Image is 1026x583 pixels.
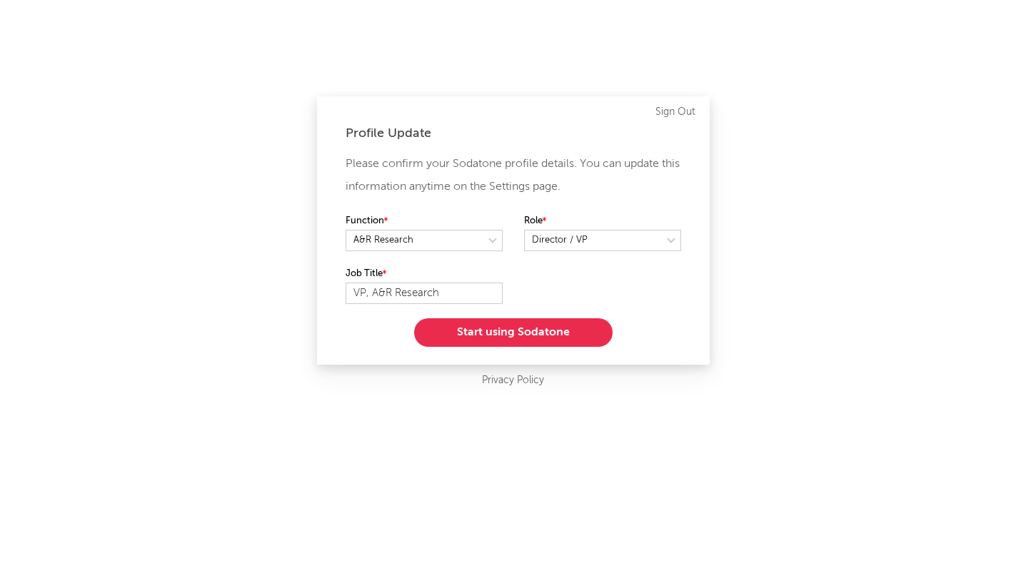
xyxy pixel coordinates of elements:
label: Function [346,213,503,230]
p: Please confirm your Sodatone profile details. You can update this information anytime on the Sett... [346,153,681,198]
label: Role [524,213,681,230]
a: Privacy Policy [482,372,544,390]
button: Start using Sodatone [414,318,613,347]
a: Sign Out [655,103,695,121]
label: Job Title [346,265,503,283]
div: Profile Update [346,125,681,142]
